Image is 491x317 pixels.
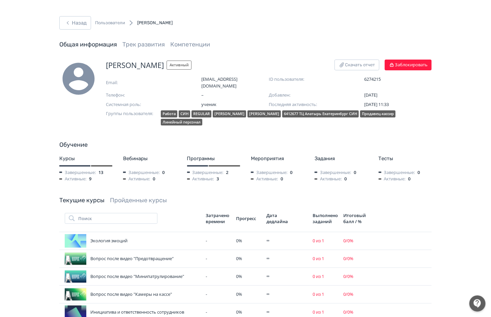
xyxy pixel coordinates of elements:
button: Назад [59,16,91,30]
span: 0 / 0 % [343,273,353,279]
span: 0 из 1 [313,255,324,261]
span: 0 % [236,255,242,261]
div: - [206,309,231,316]
span: Активный [167,61,192,70]
div: Затрачено времени [206,212,231,224]
span: Завершенные: [315,169,351,176]
span: 6274215 [364,76,432,83]
span: Группы пользователя: [106,110,158,127]
span: 0 [290,169,292,176]
span: 0 [408,176,411,182]
span: Активные: [123,176,150,182]
span: 0 из 1 [313,291,324,297]
span: 0 % [236,291,242,297]
span: 0 % [236,238,242,244]
span: Телефон: [106,92,173,99]
div: ∞ [267,255,307,262]
span: 0 / 0 % [343,238,353,244]
span: 0 % [236,309,242,315]
span: Добавлен: [269,92,336,99]
span: Завершенные: [59,169,96,176]
div: [PERSON_NAME] [248,110,281,117]
div: Вебинары [123,155,176,163]
span: 3 [217,176,219,182]
div: Продавец-кассир [360,110,396,117]
div: ∞ [267,309,307,316]
span: Последняя активность: [269,101,336,108]
span: 0 из 1 [313,273,324,279]
span: Активные: [187,176,214,182]
span: [PERSON_NAME] [106,60,164,71]
div: СИН [179,110,190,117]
span: Системная роль: [106,101,173,108]
span: [EMAIL_ADDRESS][DOMAIN_NAME] [201,76,269,89]
span: ученик [201,101,269,108]
div: ∞ [267,273,307,280]
div: Курсы [59,155,112,163]
span: ID пользователя: [269,76,336,83]
span: 0 [344,176,347,182]
span: [PERSON_NAME] [137,20,173,25]
div: Прогресс [236,215,261,221]
span: Активные: [251,176,278,182]
div: ∞ [267,291,307,298]
button: Скачать отчет [335,60,379,70]
span: 13 [98,169,103,176]
span: [DATE] [364,92,377,98]
div: Вопрос после видео "Минипатрулирование" [65,270,201,283]
span: 0 [162,169,165,176]
span: [DATE] 11:33 [364,101,389,107]
div: - [206,255,231,262]
span: 2 [226,169,229,176]
div: Программы [187,155,240,163]
span: Активные: [379,176,406,182]
div: [PERSON_NAME] [213,110,246,117]
span: Завершенные: [123,169,160,176]
a: Пользователи [95,20,125,26]
span: 0 / 0 % [343,309,353,315]
span: Завершенные: [251,169,287,176]
div: - [206,291,231,298]
span: 0 из 1 [313,238,324,244]
div: Мероприятия [251,155,304,163]
span: Активные: [315,176,342,182]
span: 0 [281,176,283,182]
a: Общая информация [59,41,117,48]
div: Дата дедлайна [267,212,290,224]
span: 0 % [236,273,242,279]
span: 0 / 0 % [343,291,353,297]
button: Заблокировать [385,60,432,70]
div: Экология эмоций [65,234,201,248]
div: Обучение [59,140,432,149]
span: 0 из 1 [313,309,324,315]
span: 0 / 0 % [343,255,353,261]
div: - [206,273,231,280]
div: Выполнено заданий [313,212,338,224]
span: – [201,92,269,99]
div: Задания [315,155,368,163]
div: Итоговый балл / % [343,212,368,224]
a: Текущие курсы [59,197,105,204]
span: Email: [106,79,173,86]
span: Завершенные: [187,169,224,176]
div: Линейный персонал [161,119,202,126]
div: ∞ [267,238,307,244]
span: Завершенные: [379,169,415,176]
div: 6412677 ТЦ Алатырь Екатеринбург СИН [282,110,359,117]
div: Вопрос после видео "Камеры на кассе" [65,288,201,301]
a: Пройденные курсы [110,197,167,204]
div: Тесты [379,155,432,163]
span: 0 [418,169,420,176]
div: REGULAR [192,110,211,117]
span: 0 [354,169,356,176]
a: Компетенции [170,41,210,48]
span: 9 [89,176,91,182]
a: Трек развития [122,41,165,48]
div: Работа [161,110,177,117]
span: 0 [153,176,155,182]
span: Активные: [59,176,86,182]
div: Вопрос после видео "Предотвращение" [65,252,201,266]
div: - [206,238,231,244]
